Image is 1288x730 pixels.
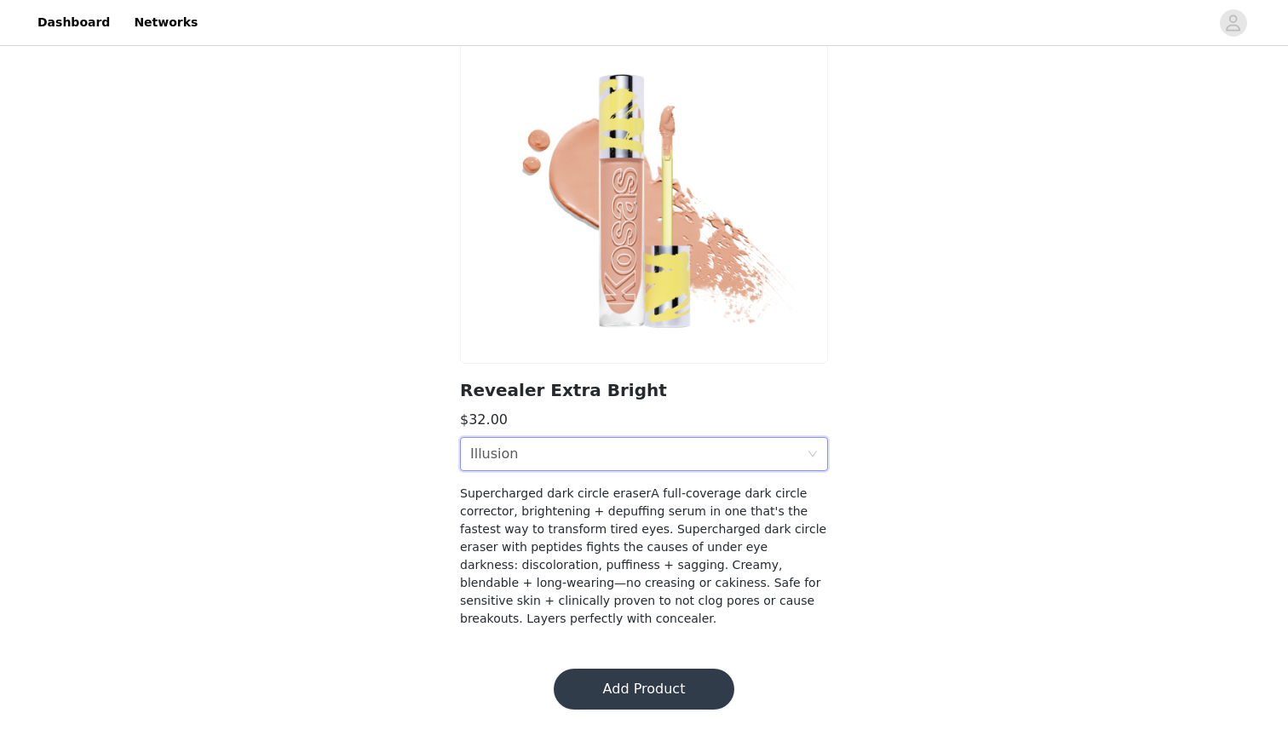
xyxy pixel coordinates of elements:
[124,3,208,42] a: Networks
[460,410,828,430] h3: $32.00
[27,3,120,42] a: Dashboard
[1225,9,1241,37] div: avatar
[808,449,818,461] i: icon: down
[470,438,518,470] div: Illusion
[554,669,734,710] button: Add Product
[460,485,828,628] h4: Supercharged dark circle eraserA full-coverage dark circle corrector, brightening + depuffing ser...
[460,377,828,403] h2: Revealer Extra Bright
